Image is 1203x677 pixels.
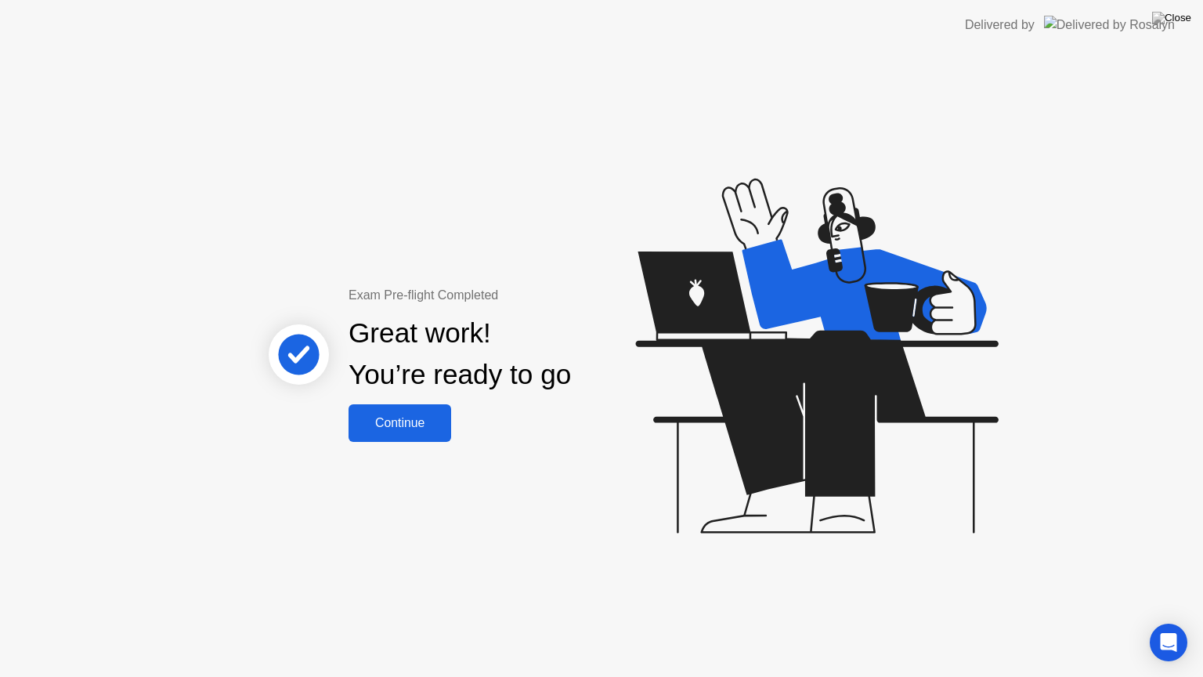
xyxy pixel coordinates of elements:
[353,416,446,430] div: Continue
[349,404,451,442] button: Continue
[1044,16,1175,34] img: Delivered by Rosalyn
[349,313,571,396] div: Great work! You’re ready to go
[1152,12,1191,24] img: Close
[1150,624,1187,661] div: Open Intercom Messenger
[965,16,1035,34] div: Delivered by
[349,286,672,305] div: Exam Pre-flight Completed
